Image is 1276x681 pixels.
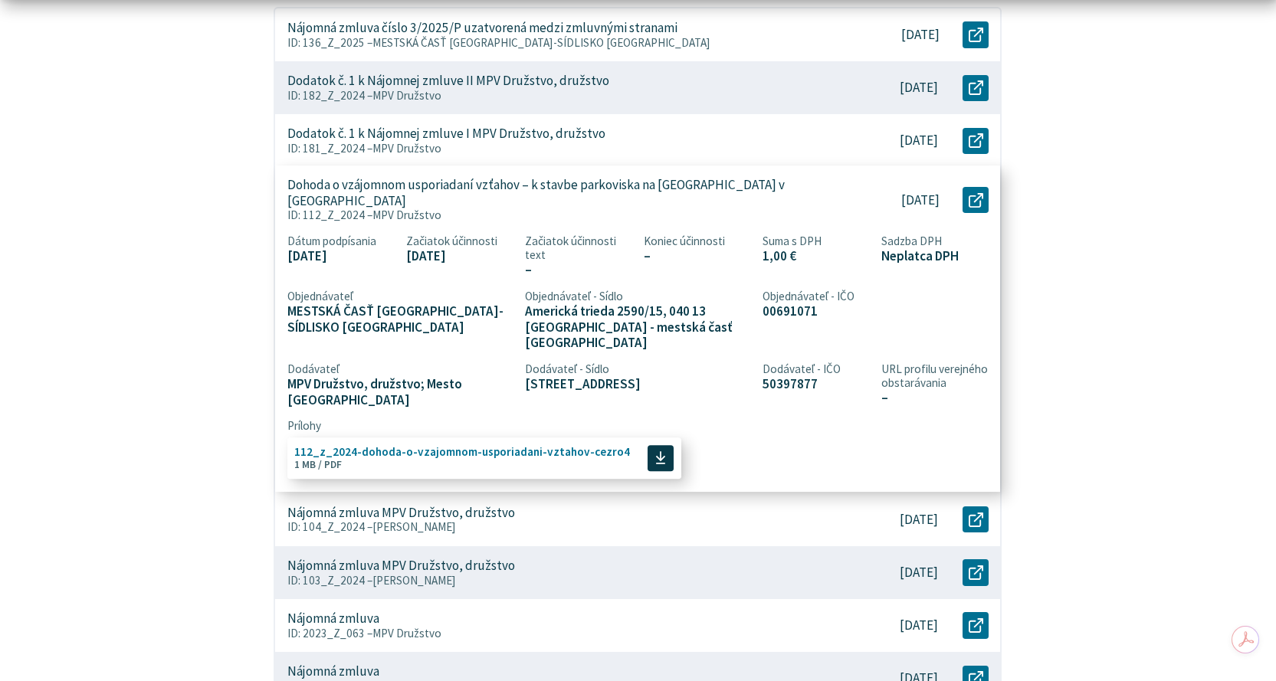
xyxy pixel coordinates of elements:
[287,89,829,103] p: ID: 182_Z_2024 –
[900,617,938,634] p: [DATE]
[525,262,632,278] span: –
[287,234,395,248] span: Dátum podpísania
[406,234,513,248] span: Začiatok účinnosti
[287,290,513,303] span: Objednávateľ
[287,574,829,588] p: ID: 103_Z_2024 –
[287,611,379,627] p: Nájomná zmluva
[644,234,751,248] span: Koniec účinnosti
[287,376,513,408] span: MPV Družstvo, družstvo; Mesto [GEOGRAPHIC_DATA]
[294,446,630,457] span: 112_z_2024-dohoda-o-vzajomnom-usporiadani-vztahov-cezro4
[763,248,870,264] span: 1,00 €
[901,192,940,208] p: [DATE]
[525,290,751,303] span: Objednávateľ - Sídlo
[763,362,870,376] span: Dodávateľ - IČO
[287,419,989,433] span: Prílohy
[881,362,989,390] span: URL profilu verejného obstarávania
[287,362,513,376] span: Dodávateľ
[525,362,751,376] span: Dodávateľ - Sídlo
[900,512,938,528] p: [DATE]
[900,565,938,581] p: [DATE]
[287,558,515,574] p: Nájomná zmluva MPV Družstvo, družstvo
[287,437,681,478] a: 112_z_2024-dohoda-o-vzajomnom-usporiadani-vztahov-cezro4 1 MB / PDF
[372,208,441,223] span: MPV Družstvo
[900,80,938,96] p: [DATE]
[372,141,441,156] span: MPV Družstvo
[763,303,870,319] span: 00691071
[881,248,989,264] span: Neplatca DPH
[406,248,513,264] span: [DATE]
[900,133,938,149] p: [DATE]
[287,36,831,50] p: ID: 136_Z_2025 –
[372,35,710,50] span: MESTSKÁ ČASŤ [GEOGRAPHIC_DATA]-SÍDLISKO [GEOGRAPHIC_DATA]
[372,573,456,588] span: [PERSON_NAME]
[287,142,829,156] p: ID: 181_Z_2024 –
[287,209,831,223] p: ID: 112_Z_2024 –
[287,126,605,142] p: Dodatok č. 1 k Nájomnej zmluve I MPV Družstvo, družstvo
[525,376,751,392] span: [STREET_ADDRESS]
[287,627,829,640] p: ID: 2023_Z_063 –
[763,290,870,303] span: Objednávateľ - IČO
[763,376,870,392] span: 50397877
[287,20,677,36] p: Nájomná zmluva číslo 3/2025/P uzatvorená medzi zmluvnými stranami
[287,520,829,534] p: ID: 104_Z_2024 –
[525,303,751,351] span: Americká trieda 2590/15, 040 13 [GEOGRAPHIC_DATA] - mestská časť [GEOGRAPHIC_DATA]
[287,303,513,335] span: MESTSKÁ ČASŤ [GEOGRAPHIC_DATA]-SÍDLISKO [GEOGRAPHIC_DATA]
[525,234,632,262] span: Začiatok účinnosti text
[294,458,342,471] span: 1 MB / PDF
[287,505,515,521] p: Nájomná zmluva MPV Družstvo, družstvo
[881,391,989,406] span: –
[901,27,940,43] p: [DATE]
[881,234,989,248] span: Sadzba DPH
[287,248,395,264] span: [DATE]
[287,178,831,209] p: Dohoda o vzájomnom usporiadaní vzťahov – k stavbe parkoviska na [GEOGRAPHIC_DATA] v [GEOGRAPHIC_D...
[372,88,441,103] span: MPV Družstvo
[287,73,609,89] p: Dodatok č. 1 k Nájomnej zmluve II MPV Družstvo, družstvo
[763,234,870,248] span: Suma s DPH
[287,663,379,679] p: Nájomná zmluva
[644,248,751,264] span: –
[372,626,441,640] span: MPV Družstvo
[372,519,456,534] span: [PERSON_NAME]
